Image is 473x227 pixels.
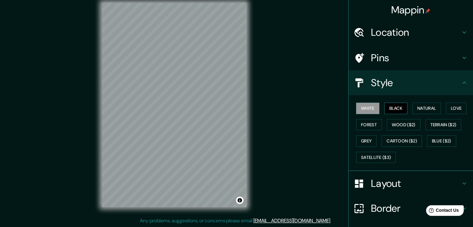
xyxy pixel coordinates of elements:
button: Wood ($2) [387,119,420,131]
h4: Style [371,76,461,89]
p: Any problems, suggestions, or concerns please email . [140,217,331,225]
button: Cartoon ($2) [382,135,422,147]
canvas: Map [102,3,247,207]
h4: Layout [371,177,461,190]
button: Black [384,103,408,114]
div: . [332,217,333,225]
button: Terrain ($2) [425,119,461,131]
h4: Mappin [391,4,431,16]
button: Natural [412,103,441,114]
img: pin-icon.png [425,8,430,13]
button: Forest [356,119,382,131]
div: Pins [349,45,473,70]
div: Style [349,70,473,95]
h4: Location [371,26,461,39]
button: White [356,103,379,114]
a: [EMAIL_ADDRESS][DOMAIN_NAME] [253,217,330,224]
div: Border [349,196,473,221]
div: Layout [349,171,473,196]
h4: Pins [371,52,461,64]
button: Toggle attribution [236,197,243,204]
button: Satellite ($3) [356,152,396,163]
div: . [331,217,332,225]
button: Grey [356,135,377,147]
h4: Border [371,202,461,215]
button: Love [446,103,466,114]
button: Blue ($2) [427,135,456,147]
div: Location [349,20,473,45]
iframe: Help widget launcher [418,203,466,220]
